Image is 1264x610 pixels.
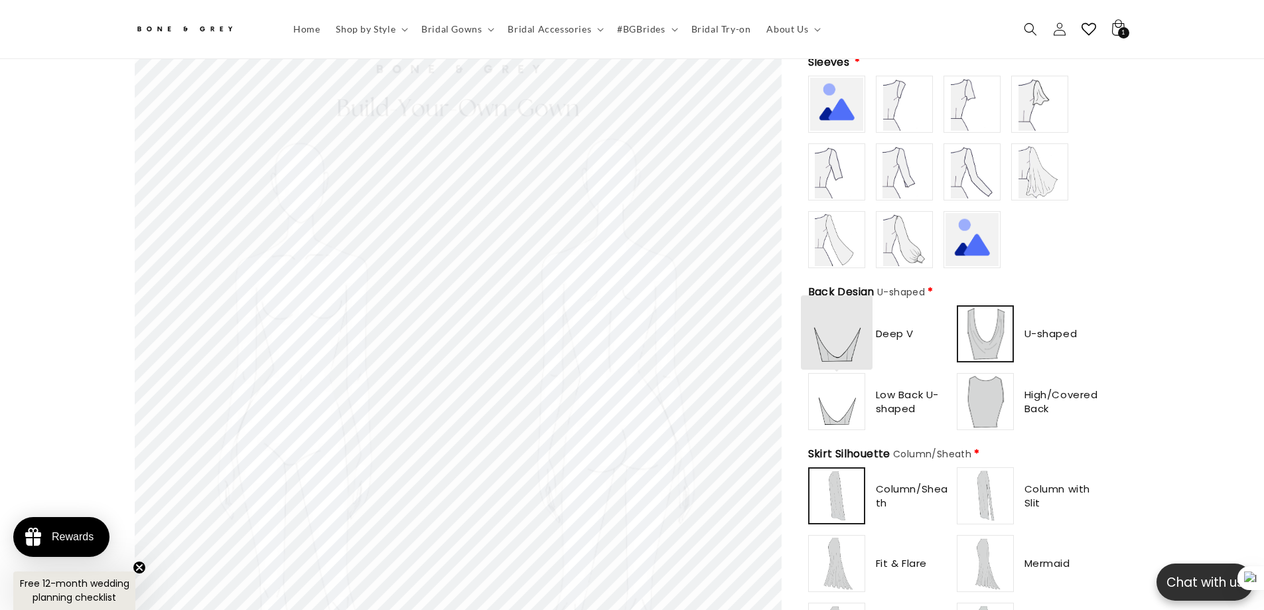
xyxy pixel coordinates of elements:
button: Write a review [907,20,995,42]
span: Low Back U-shaped [876,388,951,416]
a: Write a review [88,76,147,86]
img: https://cdn.shopify.com/s/files/1/0750/3832/7081/files/mermaid_dee7e2e6-f0b9-4e85-9a0c-8360725759... [959,537,1012,590]
summary: Search [1016,15,1045,44]
a: Bone and Grey Bridal [129,13,272,45]
span: Column/Sheath [893,447,971,461]
img: https://cdn.shopify.com/s/files/1/0750/3832/7081/files/sleeves-fullfitted.jpg?v=1756369325 [946,145,999,198]
span: Bridal Accessories [508,23,591,35]
span: Mermaid [1024,556,1070,570]
button: Open chatbox [1157,564,1253,601]
span: #BGBrides [617,23,665,35]
span: Skirt Silhouette [808,446,972,462]
span: 1 [1121,27,1125,38]
img: https://cdn.shopify.com/s/files/1/0750/3832/7081/files/sleeves-fullbell.jpg?v=1756369344 [810,213,863,266]
img: Bone and Grey Bridal [135,19,234,40]
img: https://cdn.shopify.com/s/files/1/0750/3832/7081/files/covered_back_217a143e-7cbd-41b1-86c8-ae9b1... [959,375,1012,428]
a: Bridal Try-on [683,15,759,43]
span: Sleeves [808,54,853,70]
span: About Us [766,23,808,35]
p: Chat with us [1157,573,1253,592]
a: Home [285,15,328,43]
span: Column/Sheath [876,482,951,510]
span: Deep V [876,327,914,341]
img: https://cdn.shopify.com/s/files/1/0750/3832/7081/files/sleeves-shortflutter.jpg?v=1756369271 [1013,78,1066,131]
img: https://cdn.shopify.com/s/files/1/0750/3832/7081/files/sleeves-fullbishop.jpg?v=1756369356 [878,213,931,266]
summary: About Us [758,15,826,43]
img: https://cdn.shopify.com/s/files/1/0750/3832/7081/files/sleeves-34-fitted.jpg?v=1756369303 [878,145,931,198]
img: https://cdn.shopify.com/s/files/1/0750/3832/7081/files/fit_and_flare_4a72e90a-0f71-42d7-a592-d461... [810,537,863,590]
img: https://cdn.shopify.com/s/files/1/0750/3832/7081/files/column_b63d2362-462d-4147-b160-3913c547a70... [811,470,863,522]
span: Back Design [808,284,926,300]
img: https://cdn.shopify.com/s/files/1/0748/6904/7603/files/default_image_url.png?v=1713240055 [810,78,863,131]
summary: #BGBrides [609,15,683,43]
span: Fit & Flare [876,556,928,570]
span: Shop by Style [336,23,395,35]
img: https://cdn.shopify.com/s/files/1/0750/3832/7081/files/sleeves-shortfitted.jpg?v=1756369245 [946,78,999,131]
span: Free 12-month wedding planning checklist [20,577,129,604]
span: Column with Slit [1024,482,1100,510]
img: https://cdn.shopify.com/s/files/1/0748/6904/7603/files/default_image_url.png?v=1713240055 [946,213,999,266]
span: Bridal Try-on [691,23,751,35]
img: https://cdn.shopify.com/s/files/1/0750/3832/7081/files/sleeves-elbowfitted.jpg?v=1756369284 [810,145,863,198]
summary: Bridal Accessories [500,15,609,43]
img: https://cdn.shopify.com/s/files/1/0750/3832/7081/files/sleeves-cap.jpg?v=1756369231 [878,78,931,131]
img: https://cdn.shopify.com/s/files/1/0750/3832/7081/files/deep_v_back_3859ea34-be85-4461-984b-028969... [810,307,863,360]
img: https://cdn.shopify.com/s/files/1/0750/3832/7081/files/sleeves-fullflutter.jpg?v=1756369336 [1013,145,1066,198]
div: Rewards [52,531,94,543]
div: Free 12-month wedding planning checklistClose teaser [13,572,135,610]
summary: Shop by Style [328,15,413,43]
span: U-shaped [877,285,925,299]
span: Home [293,23,320,35]
button: Close teaser [133,561,146,574]
img: https://cdn.shopify.com/s/files/1/0750/3832/7081/files/low_back_u-shape_3a105116-46ad-468a-9f53-a... [810,375,863,428]
span: U-shaped [1024,327,1078,341]
img: https://cdn.shopify.com/s/files/1/0750/3832/7081/files/column_with_slit_95bf325b-2d13-487d-92d3-c... [959,469,1012,522]
span: High/Covered Back [1024,388,1100,416]
img: https://cdn.shopify.com/s/files/1/0750/3832/7081/files/U-shape_straps_fbff469f-4062-48c2-a36c-292... [959,308,1011,360]
span: Bridal Gowns [421,23,482,35]
summary: Bridal Gowns [413,15,500,43]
